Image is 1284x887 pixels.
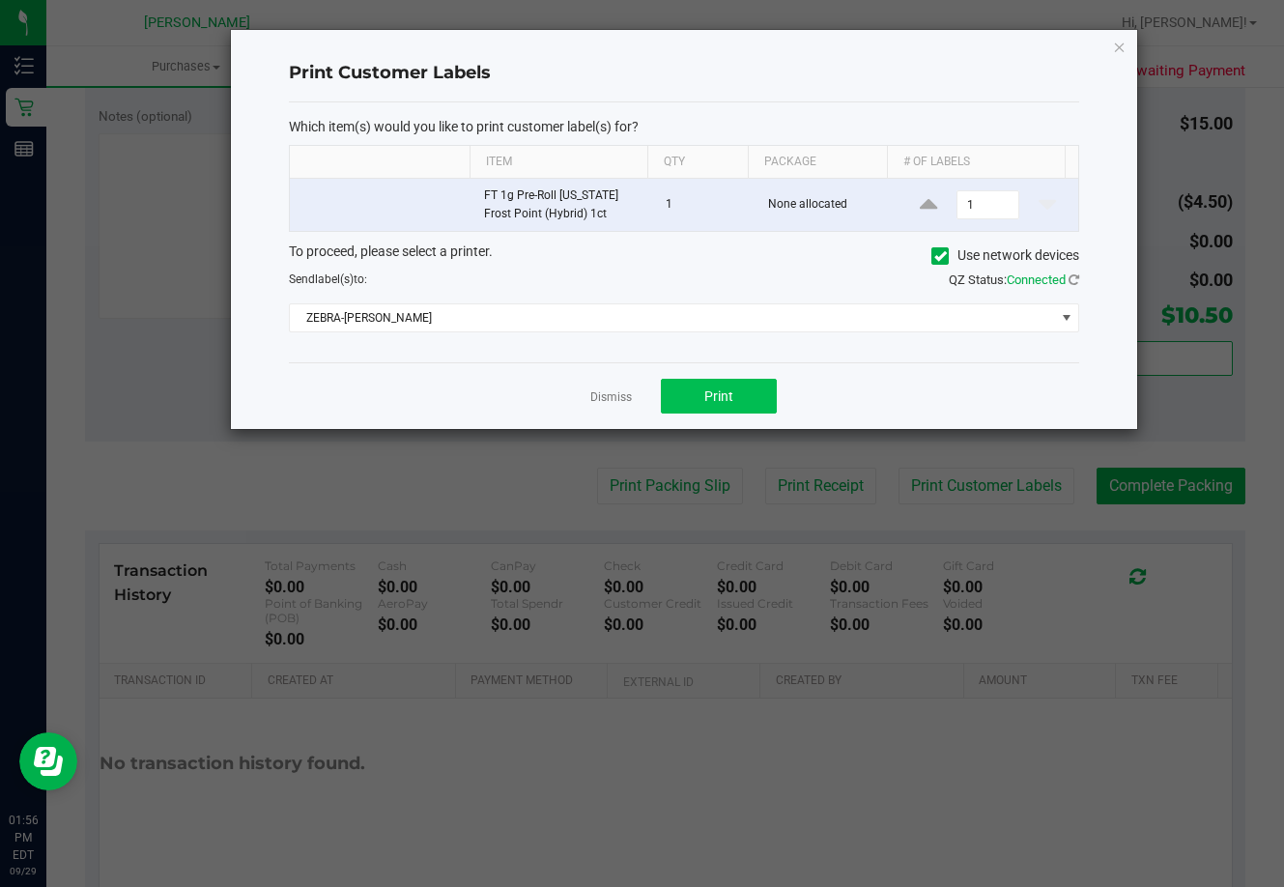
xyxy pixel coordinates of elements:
[289,272,367,286] span: Send to:
[315,272,354,286] span: label(s)
[470,146,647,179] th: Item
[290,304,1055,331] span: ZEBRA-[PERSON_NAME]
[274,242,1095,271] div: To proceed, please select a printer.
[654,179,756,231] td: 1
[590,389,632,406] a: Dismiss
[756,179,899,231] td: None allocated
[661,379,777,414] button: Print
[1007,272,1066,287] span: Connected
[931,245,1079,266] label: Use network devices
[887,146,1065,179] th: # of labels
[289,118,1080,135] p: Which item(s) would you like to print customer label(s) for?
[289,61,1080,86] h4: Print Customer Labels
[19,732,77,790] iframe: Resource center
[748,146,887,179] th: Package
[704,388,733,404] span: Print
[472,179,653,231] td: FT 1g Pre-Roll [US_STATE] Frost Point (Hybrid) 1ct
[949,272,1079,287] span: QZ Status:
[647,146,748,179] th: Qty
